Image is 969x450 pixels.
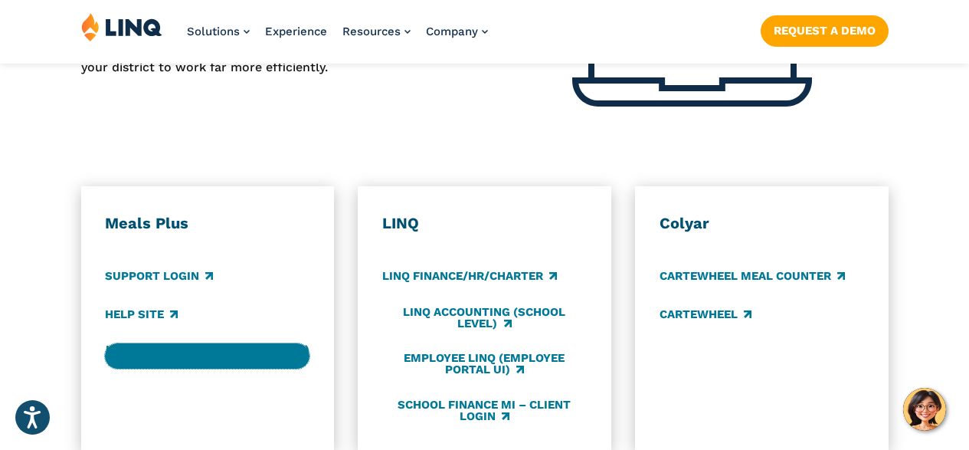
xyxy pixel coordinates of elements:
[187,25,240,38] span: Solutions
[426,25,478,38] span: Company
[382,398,587,423] a: School Finance MI – Client Login
[105,306,178,323] a: Help Site
[187,25,250,38] a: Solutions
[903,388,946,431] button: Hello, have a question? Let’s chat.
[761,15,889,46] a: Request a Demo
[342,25,411,38] a: Resources
[660,306,751,323] a: CARTEWHEEL
[265,25,327,38] a: Experience
[660,214,864,234] h3: Colyar
[187,12,488,63] nav: Primary Navigation
[81,12,162,41] img: LINQ | K‑12 Software
[105,268,213,285] a: Support Login
[382,268,557,285] a: LINQ Finance/HR/Charter
[105,343,309,369] a: LINQ Nutrition (Meals Plus v10)
[660,268,845,285] a: CARTEWHEEL Meal Counter
[382,214,587,234] h3: LINQ
[382,352,587,377] a: Employee LINQ (Employee Portal UI)
[342,25,401,38] span: Resources
[761,12,889,46] nav: Button Navigation
[105,214,309,234] h3: Meals Plus
[426,25,488,38] a: Company
[382,306,587,331] a: LINQ Accounting (school level)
